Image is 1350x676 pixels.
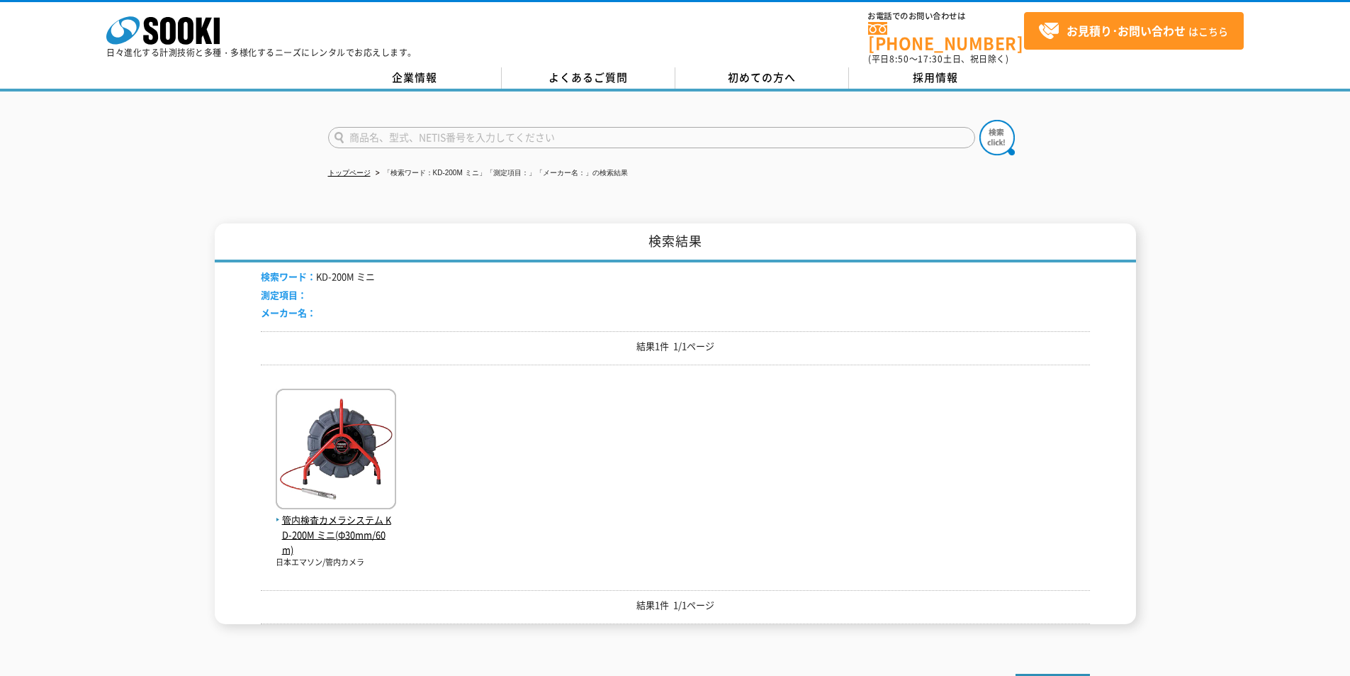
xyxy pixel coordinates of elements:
span: お電話でのお問い合わせは [868,12,1024,21]
span: はこちら [1038,21,1228,42]
span: 測定項目： [261,288,307,301]
img: btn_search.png [979,120,1015,155]
a: 管内検査カメラシステム KD-200M ミニ(Φ30mm/60m) [276,498,396,557]
p: 日々進化する計測技術と多種・多様化するニーズにレンタルでお応えします。 [106,48,417,57]
a: トップページ [328,169,371,177]
p: 結果1件 1/1ページ [261,339,1090,354]
input: 商品名、型式、NETIS番号を入力してください [328,127,975,148]
span: 管内検査カメラシステム KD-200M ミニ(Φ30mm/60m) [276,513,396,557]
span: 8:50 [889,52,909,65]
span: 17:30 [918,52,943,65]
span: 初めての方へ [728,70,796,85]
p: 日本エマソン/管内カメラ [276,557,396,569]
a: 採用情報 [849,67,1023,89]
h1: 検索結果 [215,223,1136,262]
span: 検索ワード： [261,270,316,283]
img: KD-200M ミニ(Φ30mm/60m) [276,389,396,513]
li: KD-200M ミニ [261,270,375,284]
strong: お見積り･お問い合わせ [1067,22,1186,39]
span: (平日 ～ 土日、祝日除く) [868,52,1008,65]
a: [PHONE_NUMBER] [868,22,1024,51]
a: お見積り･お問い合わせはこちら [1024,12,1244,50]
a: 初めての方へ [675,67,849,89]
span: メーカー名： [261,306,316,319]
p: 結果1件 1/1ページ [261,598,1090,613]
li: 「検索ワード：KD-200M ミニ」「測定項目：」「メーカー名：」の検索結果 [373,166,628,181]
a: 企業情報 [328,67,502,89]
a: よくあるご質問 [502,67,675,89]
